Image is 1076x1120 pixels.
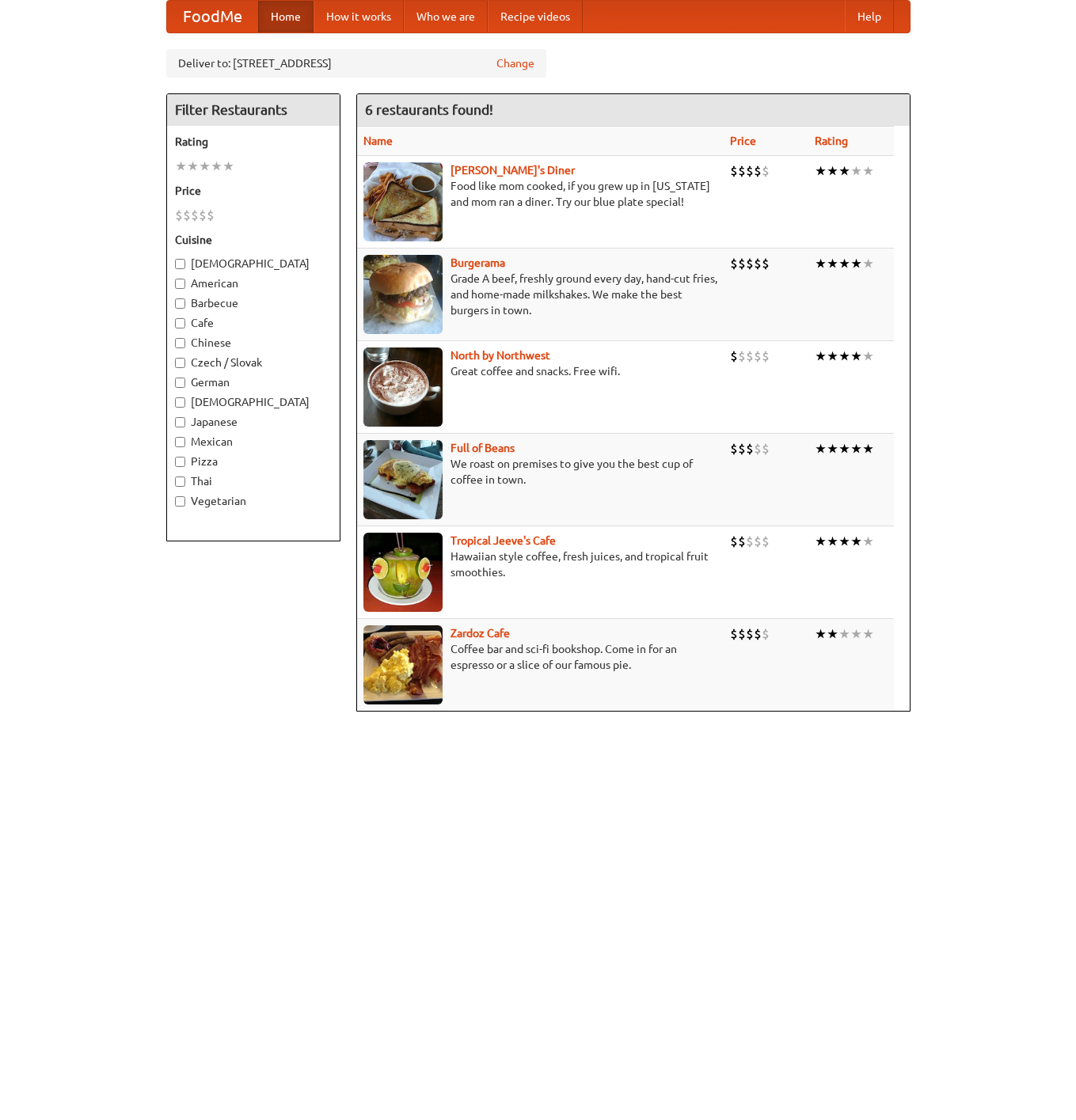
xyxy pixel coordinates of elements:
[754,533,762,550] li: $
[730,347,738,365] li: $
[175,434,332,450] label: Mexican
[363,440,443,519] img: beans.jpg
[175,207,183,224] li: $
[175,232,332,248] h5: Cuisine
[363,533,443,612] img: jeeves.jpg
[496,55,534,71] a: Change
[365,102,493,117] ng-pluralize: 6 restaurants found!
[175,454,332,469] label: Pizza
[738,162,746,180] li: $
[175,158,187,175] li: ★
[175,496,185,507] input: Vegetarian
[746,255,754,272] li: $
[175,378,185,388] input: German
[363,255,443,334] img: burgerama.jpg
[850,440,862,457] li: ★
[451,256,505,269] a: Burgerama
[363,625,443,704] img: zardoz.jpg
[730,162,738,180] li: $
[175,493,332,509] label: Vegetarian
[488,1,583,32] a: Recipe videos
[363,549,717,580] p: Hawaiian style coffee, fresh juices, and tropical fruit smoothies.
[363,347,443,427] img: north.jpg
[738,255,746,272] li: $
[746,533,754,550] li: $
[730,440,738,457] li: $
[762,347,770,365] li: $
[815,347,827,365] li: ★
[862,625,874,643] li: ★
[363,456,717,488] p: We roast on premises to give you the best cup of coffee in town.
[815,440,827,457] li: ★
[862,255,874,272] li: ★
[175,298,185,309] input: Barbecue
[199,158,211,175] li: ★
[175,417,185,427] input: Japanese
[730,135,756,147] a: Price
[363,641,717,673] p: Coffee bar and sci-fi bookshop. Come in for an espresso or a slice of our famous pie.
[175,275,332,291] label: American
[167,94,340,126] h4: Filter Restaurants
[762,162,770,180] li: $
[175,394,332,410] label: [DEMOGRAPHIC_DATA]
[175,335,332,351] label: Chinese
[815,135,848,147] a: Rating
[451,627,510,640] a: Zardoz Cafe
[838,533,850,550] li: ★
[363,135,393,147] a: Name
[175,457,185,467] input: Pizza
[258,1,314,32] a: Home
[211,158,222,175] li: ★
[175,397,185,408] input: [DEMOGRAPHIC_DATA]
[175,256,332,271] label: [DEMOGRAPHIC_DATA]
[187,158,199,175] li: ★
[850,347,862,365] li: ★
[175,476,185,487] input: Thai
[850,625,862,643] li: ★
[827,440,838,457] li: ★
[730,255,738,272] li: $
[183,207,191,224] li: $
[451,534,556,547] a: Tropical Jeeve's Cafe
[838,255,850,272] li: ★
[175,318,185,328] input: Cafe
[738,440,746,457] li: $
[754,625,762,643] li: $
[827,625,838,643] li: ★
[222,158,234,175] li: ★
[862,347,874,365] li: ★
[838,440,850,457] li: ★
[207,207,215,224] li: $
[746,347,754,365] li: $
[175,315,332,331] label: Cafe
[738,533,746,550] li: $
[175,279,185,289] input: American
[754,255,762,272] li: $
[451,164,575,177] a: [PERSON_NAME]'s Diner
[754,440,762,457] li: $
[845,1,894,32] a: Help
[175,358,185,368] input: Czech / Slovak
[175,374,332,390] label: German
[175,295,332,311] label: Barbecue
[815,162,827,180] li: ★
[762,255,770,272] li: $
[815,533,827,550] li: ★
[762,440,770,457] li: $
[738,625,746,643] li: $
[363,178,717,210] p: Food like mom cooked, if you grew up in [US_STATE] and mom ran a diner. Try our blue plate special!
[827,533,838,550] li: ★
[175,355,332,370] label: Czech / Slovak
[451,442,515,454] a: Full of Beans
[850,162,862,180] li: ★
[746,625,754,643] li: $
[815,255,827,272] li: ★
[175,183,332,199] h5: Price
[862,440,874,457] li: ★
[827,347,838,365] li: ★
[451,349,550,362] a: North by Northwest
[746,440,754,457] li: $
[827,162,838,180] li: ★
